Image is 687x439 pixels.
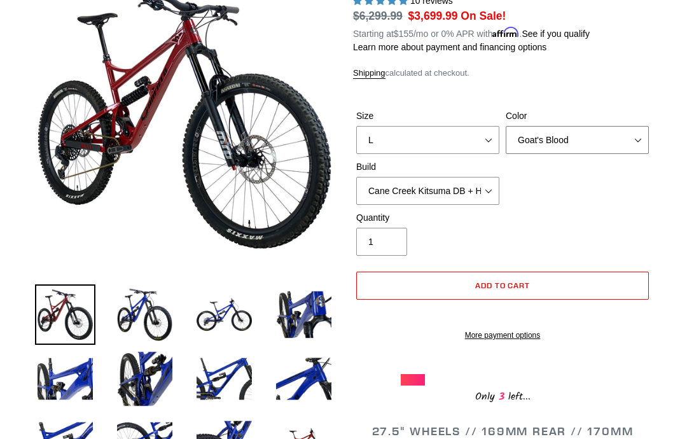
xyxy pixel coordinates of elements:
[114,349,175,409] img: Load image into Gallery viewer, BALANCE - Complete Bike
[356,211,499,225] label: Quantity
[194,349,254,409] img: Load image into Gallery viewer, BALANCE - Complete Bike
[353,67,652,80] div: calculated at checkout.
[401,386,604,405] div: Only left...
[274,284,334,345] img: Load image into Gallery viewer, BALANCE - Complete Bike
[114,284,175,345] img: Load image into Gallery viewer, BALANCE - Complete Bike
[274,349,334,409] img: Load image into Gallery viewer, BALANCE - Complete Bike
[356,330,649,341] a: More payment options
[495,389,508,405] span: 3
[353,42,546,52] a: Learn more about payment and financing options
[475,281,531,290] span: Add to cart
[522,29,590,39] a: See if you qualify - Learn more about Affirm Financing (opens in modal)
[353,10,403,22] s: $6,299.99
[35,349,95,409] img: Load image into Gallery viewer, BALANCE - Complete Bike
[394,29,413,39] span: $155
[408,10,458,22] span: $3,699.99
[461,8,506,24] span: On Sale!
[35,284,95,345] img: Load image into Gallery viewer, BALANCE - Complete Bike
[356,272,649,300] button: Add to cart
[356,109,499,123] label: Size
[492,27,519,38] span: Affirm
[194,284,254,345] img: Load image into Gallery viewer, BALANCE - Complete Bike
[353,24,590,41] p: Starting at /mo or 0% APR with .
[356,160,499,174] label: Build
[353,68,385,79] a: Shipping
[506,109,649,123] label: Color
